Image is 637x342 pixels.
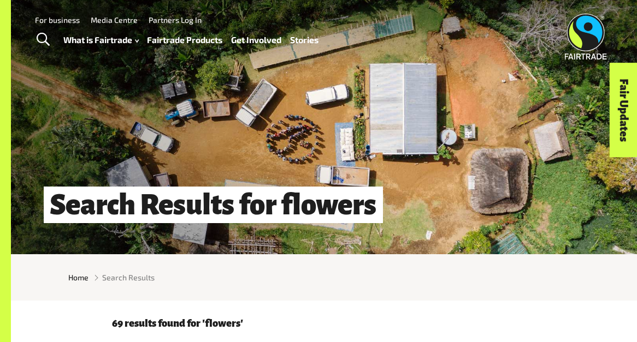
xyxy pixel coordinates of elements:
[35,15,80,25] a: For business
[102,272,155,283] span: Search Results
[231,32,281,47] a: Get Involved
[147,32,222,47] a: Fairtrade Products
[44,187,383,223] h1: Search Results for flowers
[68,272,89,283] a: Home
[564,14,606,59] img: Fairtrade Australia New Zealand logo
[149,15,202,25] a: Partners Log In
[63,32,139,47] a: What is Fairtrade
[112,318,536,329] p: 69 results found for 'flowers'
[290,32,318,47] a: Stories
[30,26,56,53] a: Toggle Search
[91,15,138,25] a: Media Centre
